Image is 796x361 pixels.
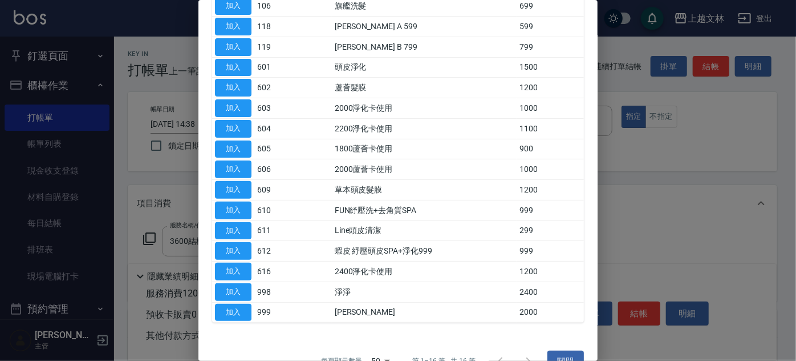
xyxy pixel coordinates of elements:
[332,98,517,119] td: 2000淨化卡使用
[332,282,517,302] td: 淨淨
[332,37,517,57] td: [PERSON_NAME] B 799
[332,180,517,200] td: 草本頭皮髮膜
[254,37,293,57] td: 119
[517,118,584,139] td: 1100
[215,242,251,260] button: 加入
[215,263,251,280] button: 加入
[332,118,517,139] td: 2200淨化卡使用
[517,139,584,159] td: 900
[517,159,584,180] td: 1000
[215,181,251,199] button: 加入
[254,220,293,241] td: 611
[254,118,293,139] td: 604
[215,38,251,56] button: 加入
[254,78,293,98] td: 602
[215,99,251,117] button: 加入
[517,98,584,119] td: 1000
[517,302,584,323] td: 2000
[254,139,293,159] td: 605
[215,79,251,97] button: 加入
[215,283,251,301] button: 加入
[332,262,517,282] td: 2400淨化卡使用
[254,159,293,180] td: 606
[332,200,517,220] td: FUN紓壓洗+去角質SPA
[517,282,584,302] td: 2400
[215,304,251,322] button: 加入
[517,17,584,37] td: 599
[517,220,584,241] td: 299
[517,241,584,262] td: 999
[254,17,293,37] td: 118
[332,17,517,37] td: [PERSON_NAME] A 599
[254,98,293,119] td: 603
[517,262,584,282] td: 1200
[332,241,517,262] td: 蝦皮 紓壓頭皮SPA+淨化999
[215,120,251,138] button: 加入
[332,302,517,323] td: [PERSON_NAME]
[215,202,251,219] button: 加入
[517,180,584,200] td: 1200
[254,302,293,323] td: 999
[254,200,293,220] td: 610
[215,59,251,77] button: 加入
[332,57,517,78] td: 頭皮淨化
[215,222,251,240] button: 加入
[517,78,584,98] td: 1200
[215,141,251,158] button: 加入
[254,57,293,78] td: 601
[254,262,293,282] td: 616
[517,57,584,78] td: 1500
[332,139,517,159] td: 1800蘆薈卡使用
[254,282,293,302] td: 998
[332,78,517,98] td: 蘆薈髮膜
[254,241,293,262] td: 612
[517,37,584,57] td: 799
[517,200,584,220] td: 999
[332,159,517,180] td: 2000蘆薈卡使用
[215,161,251,178] button: 加入
[332,220,517,241] td: Line頭皮清潔
[254,180,293,200] td: 609
[215,18,251,35] button: 加入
